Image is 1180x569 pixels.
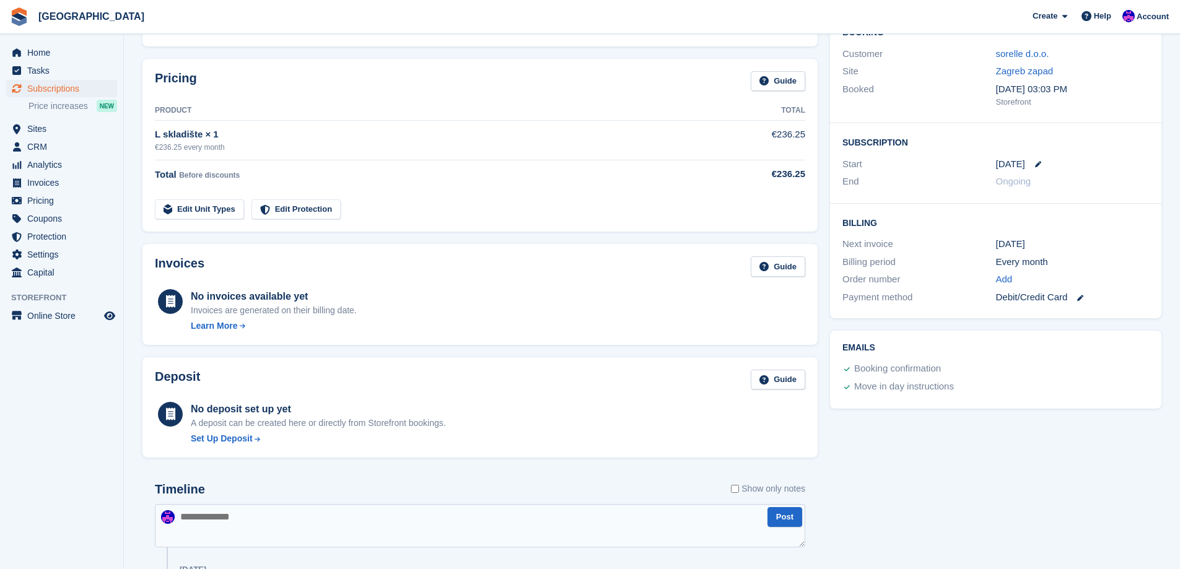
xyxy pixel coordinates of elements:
[842,255,995,269] div: Billing period
[27,174,102,191] span: Invoices
[102,308,117,323] a: Preview store
[751,256,805,277] a: Guide
[11,292,123,304] span: Storefront
[842,82,995,108] div: Booked
[996,255,1149,269] div: Every month
[27,264,102,281] span: Capital
[996,82,1149,97] div: [DATE] 03:03 PM
[155,370,200,390] h2: Deposit
[27,307,102,324] span: Online Store
[1094,10,1111,22] span: Help
[996,157,1025,172] time: 2025-09-30 23:00:00 UTC
[6,62,117,79] a: menu
[751,370,805,390] a: Guide
[155,101,706,121] th: Product
[97,100,117,112] div: NEW
[842,272,995,287] div: Order number
[6,174,117,191] a: menu
[706,101,805,121] th: Total
[155,199,244,220] a: Edit Unit Types
[27,228,102,245] span: Protection
[996,66,1054,76] a: Zagreb zapad
[191,319,237,332] div: Learn More
[842,290,995,305] div: Payment method
[191,402,446,417] div: No deposit set up yet
[842,175,995,189] div: End
[6,246,117,263] a: menu
[996,290,1149,305] div: Debit/Credit Card
[731,482,805,495] label: Show only notes
[1122,10,1135,22] img: Ivan Gačić
[842,157,995,172] div: Start
[191,432,253,445] div: Set Up Deposit
[27,138,102,155] span: CRM
[6,228,117,245] a: menu
[767,507,802,528] button: Post
[191,432,446,445] a: Set Up Deposit
[6,80,117,97] a: menu
[27,120,102,137] span: Sites
[28,100,88,112] span: Price increases
[6,138,117,155] a: menu
[854,362,941,376] div: Booking confirmation
[179,171,240,180] span: Before discounts
[996,237,1149,251] div: [DATE]
[161,510,175,524] img: Ivan Gačić
[1137,11,1169,23] span: Account
[27,62,102,79] span: Tasks
[27,156,102,173] span: Analytics
[27,44,102,61] span: Home
[6,120,117,137] a: menu
[6,307,117,324] a: menu
[155,256,204,277] h2: Invoices
[842,64,995,79] div: Site
[751,71,805,92] a: Guide
[842,237,995,251] div: Next invoice
[155,482,205,497] h2: Timeline
[842,47,995,61] div: Customer
[854,380,954,394] div: Move in day instructions
[996,272,1013,287] a: Add
[1033,10,1057,22] span: Create
[10,7,28,26] img: stora-icon-8386f47178a22dfd0bd8f6a31ec36ba5ce8667c1dd55bd0f319d3a0aa187defe.svg
[191,319,357,332] a: Learn More
[155,71,197,92] h2: Pricing
[27,192,102,209] span: Pricing
[155,169,177,180] span: Total
[842,343,1149,353] h2: Emails
[706,167,805,181] div: €236.25
[155,128,706,142] div: L skladište × 1
[731,482,739,495] input: Show only notes
[33,6,149,27] a: [GEOGRAPHIC_DATA]
[842,136,1149,148] h2: Subscription
[27,246,102,263] span: Settings
[155,142,706,153] div: €236.25 every month
[996,48,1049,59] a: sorelle d.o.o.
[6,156,117,173] a: menu
[706,121,805,160] td: €236.25
[191,304,357,317] div: Invoices are generated on their billing date.
[27,80,102,97] span: Subscriptions
[996,96,1149,108] div: Storefront
[6,264,117,281] a: menu
[6,44,117,61] a: menu
[27,210,102,227] span: Coupons
[996,176,1031,186] span: Ongoing
[6,210,117,227] a: menu
[28,99,117,113] a: Price increases NEW
[6,192,117,209] a: menu
[191,417,446,430] p: A deposit can be created here or directly from Storefront bookings.
[251,199,341,220] a: Edit Protection
[842,216,1149,228] h2: Billing
[191,289,357,304] div: No invoices available yet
